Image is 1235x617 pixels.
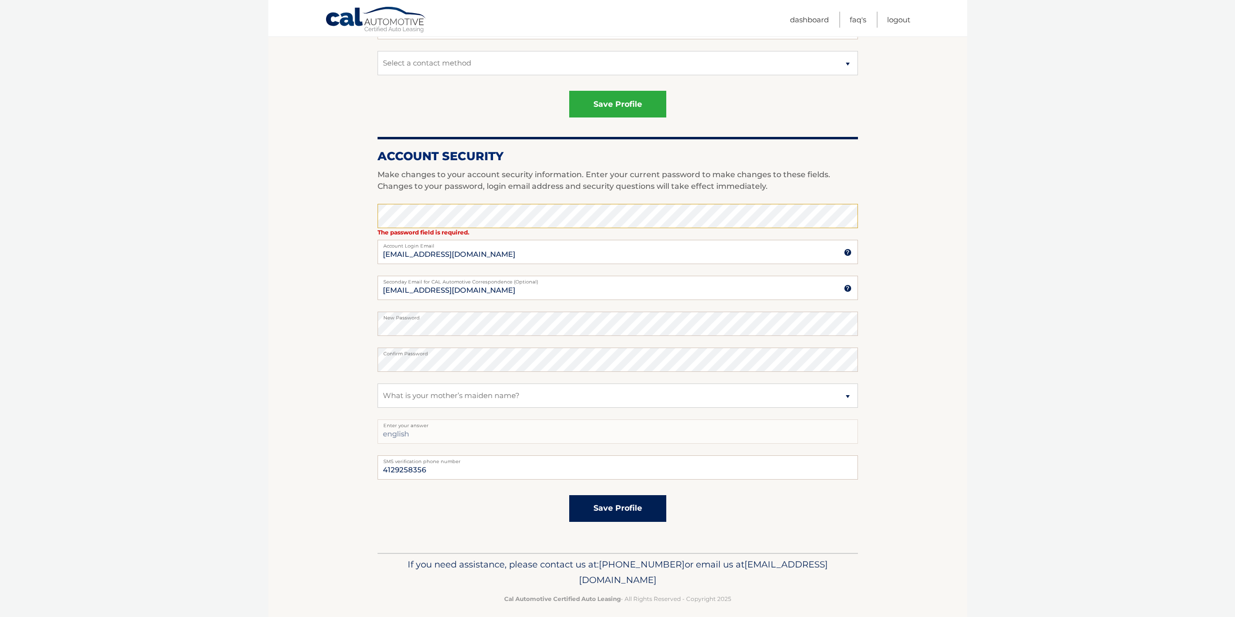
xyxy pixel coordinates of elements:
[504,595,621,602] strong: Cal Automotive Certified Auto Leasing
[378,455,858,480] input: Telephone number for SMS login verification
[378,312,858,319] label: New Password
[790,12,829,28] a: Dashboard
[378,419,858,427] label: Enter your answer
[844,284,852,292] img: tooltip.svg
[378,276,858,283] label: Seconday Email for CAL Automotive Correspondence (Optional)
[378,169,858,192] p: Make changes to your account security information. Enter your current password to make changes to...
[599,559,685,570] span: [PHONE_NUMBER]
[378,240,858,248] label: Account Login Email
[378,229,469,236] strong: The password field is required.
[378,149,858,164] h2: Account Security
[844,249,852,256] img: tooltip.svg
[887,12,910,28] a: Logout
[378,240,858,264] input: Account Login Email
[378,455,858,463] label: SMS verification phone number
[384,594,852,604] p: - All Rights Reserved - Copyright 2025
[384,557,852,588] p: If you need assistance, please contact us at: or email us at
[378,276,858,300] input: Seconday Email for CAL Automotive Correspondence (Optional)
[378,419,858,444] input: Enter your answer
[569,495,666,522] button: save profile
[325,6,427,34] a: Cal Automotive
[569,91,666,117] button: save profile
[378,348,858,355] label: Confirm Password
[850,12,866,28] a: FAQ's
